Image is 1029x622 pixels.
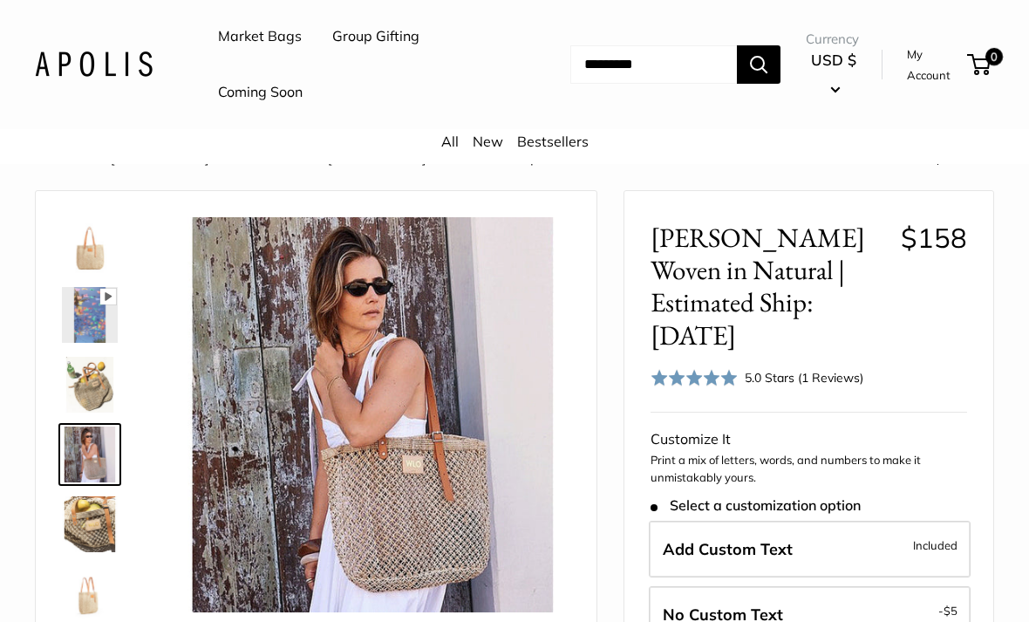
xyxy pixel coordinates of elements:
[441,133,459,150] a: All
[58,284,121,346] a: Mercado Woven in Natural | Estimated Ship: Oct. 19th
[806,27,862,51] span: Currency
[35,51,153,77] img: Apolis
[86,151,310,167] a: The [PERSON_NAME] Woven Collection
[14,556,187,608] iframe: Sign Up via Text for Offers
[913,535,957,556] span: Included
[901,221,967,255] span: $158
[651,365,863,390] div: 5.0 Stars (1 Reviews)
[806,46,862,102] button: USD $
[811,51,856,69] span: USD $
[58,423,121,486] a: Mercado Woven in Natural | Estimated Ship: Oct. 19th
[955,151,994,167] a: Next
[649,521,971,578] label: Add Custom Text
[651,497,861,514] span: Select a customization option
[969,54,991,75] a: 0
[62,357,118,413] img: Mercado Woven in Natural | Estimated Ship: Oct. 19th
[882,151,921,167] a: Prev
[651,427,967,453] div: Customize It
[62,496,118,552] img: Mercado Woven in Natural | Estimated Ship: Oct. 19th
[35,151,69,167] a: Home
[62,217,118,273] img: Mercado Woven in Natural | Estimated Ship: Oct. 19th
[328,151,604,167] span: [PERSON_NAME] Woven in Natural | Estimated ...
[58,214,121,277] a: Mercado Woven in Natural | Estimated Ship: Oct. 19th
[62,287,118,343] img: Mercado Woven in Natural | Estimated Ship: Oct. 19th
[944,604,957,618] span: $5
[651,452,967,486] p: Print a mix of letters, words, and numbers to make it unmistakably yours.
[175,217,570,612] img: Mercado Woven in Natural | Estimated Ship: Oct. 19th
[218,79,303,106] a: Coming Soon
[938,600,957,621] span: -
[58,493,121,556] a: Mercado Woven in Natural | Estimated Ship: Oct. 19th
[570,45,737,84] input: Search...
[332,24,419,50] a: Group Gifting
[985,48,1003,65] span: 0
[907,44,961,86] a: My Account
[62,427,118,482] img: Mercado Woven in Natural | Estimated Ship: Oct. 19th
[517,133,589,150] a: Bestsellers
[58,353,121,416] a: Mercado Woven in Natural | Estimated Ship: Oct. 19th
[651,222,888,352] span: [PERSON_NAME] Woven in Natural | Estimated Ship: [DATE]
[737,45,780,84] button: Search
[663,539,793,559] span: Add Custom Text
[745,368,863,387] div: 5.0 Stars (1 Reviews)
[218,24,302,50] a: Market Bags
[473,133,503,150] a: New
